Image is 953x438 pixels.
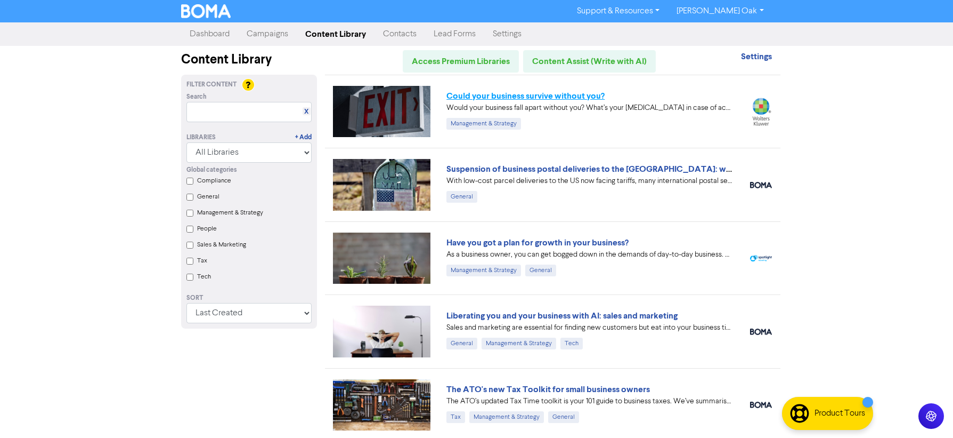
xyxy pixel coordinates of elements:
[750,98,772,126] img: wolterskluwer
[523,50,656,73] a: Content Assist (Write with AI)
[446,322,734,333] div: Sales and marketing are essential for finding new customers but eat into your business time. We e...
[750,329,772,335] img: boma
[446,102,734,114] div: Would your business fall apart without you? What’s your Plan B in case of accident, illness, or j...
[186,92,207,102] span: Search
[238,23,297,45] a: Campaigns
[374,23,425,45] a: Contacts
[181,23,238,45] a: Dashboard
[186,293,312,303] div: Sort
[446,310,678,321] a: Liberating you and your business with AI: sales and marketing
[186,133,216,142] div: Libraries
[568,3,668,20] a: Support & Resources
[446,191,477,203] div: General
[446,91,605,101] a: Could your business survive without you?
[186,80,312,90] div: Filter Content
[425,23,484,45] a: Lead Forms
[295,133,312,142] a: + Add
[469,411,544,423] div: Management & Strategy
[197,224,217,234] label: People
[482,338,556,349] div: Management & Strategy
[181,4,231,18] img: BOMA Logo
[197,240,246,250] label: Sales & Marketing
[900,387,953,438] iframe: Chat Widget
[446,411,465,423] div: Tax
[750,255,772,262] img: spotlight
[560,338,583,349] div: Tech
[484,23,530,45] a: Settings
[446,176,734,187] div: With low-cost parcel deliveries to the US now facing tariffs, many international postal services ...
[446,237,629,248] a: Have you got a plan for growth in your business?
[446,338,477,349] div: General
[446,118,521,130] div: Management & Strategy
[403,50,519,73] a: Access Premium Libraries
[750,402,772,408] img: boma
[741,53,772,61] a: Settings
[668,3,772,20] a: [PERSON_NAME] Oak
[197,272,211,282] label: Tech
[186,165,312,175] div: Global categories
[197,208,263,218] label: Management & Strategy
[741,51,772,62] strong: Settings
[446,164,821,174] a: Suspension of business postal deliveries to the [GEOGRAPHIC_DATA]: what options do you have?
[446,396,734,407] div: The ATO’s updated Tax Time toolkit is your 101 guide to business taxes. We’ve summarised the key ...
[446,384,650,395] a: The ATO's new Tax Toolkit for small business owners
[750,182,772,188] img: boma
[525,265,556,276] div: General
[297,23,374,45] a: Content Library
[197,176,231,186] label: Compliance
[304,108,308,116] a: X
[446,265,521,276] div: Management & Strategy
[446,249,734,260] div: As a business owner, you can get bogged down in the demands of day-to-day business. We can help b...
[197,192,219,202] label: General
[548,411,579,423] div: General
[181,50,317,69] div: Content Library
[197,256,207,266] label: Tax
